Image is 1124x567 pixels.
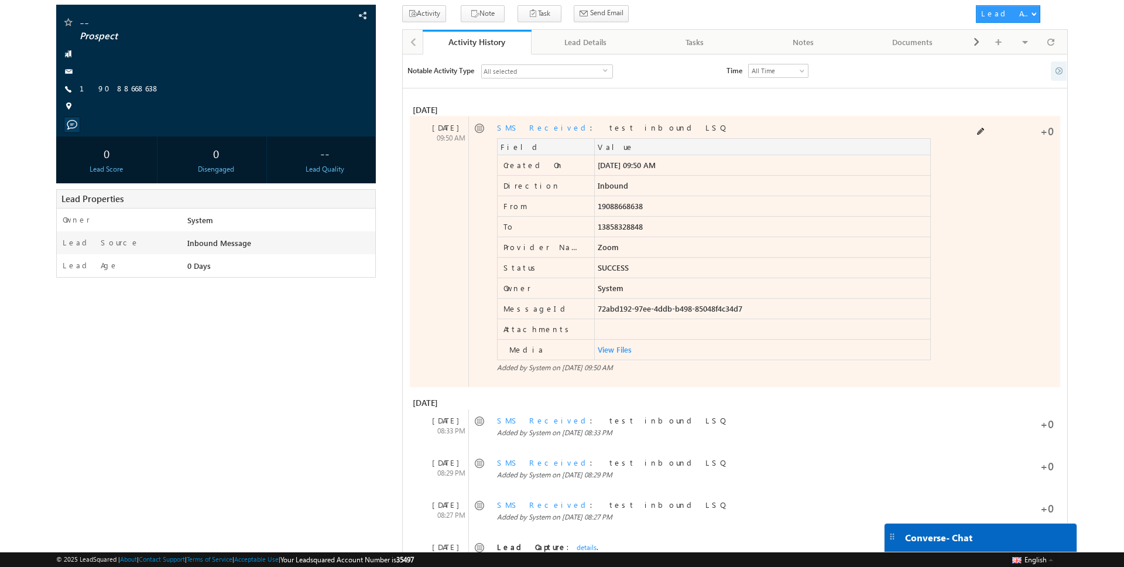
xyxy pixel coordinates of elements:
button: Send Email [574,5,629,22]
img: carter-drag [887,532,897,541]
div: 0 Days [184,260,376,276]
span: © 2025 LeadSquared | | | | | [56,554,414,565]
a: Contact Support [139,555,185,563]
a: About [120,555,137,563]
span: Lead Capture [497,542,567,552]
button: Activity [402,5,446,22]
div: [DATE] [410,396,485,410]
div: -- [278,142,373,164]
div: +0 [985,500,1054,514]
label: Owner [63,214,90,225]
td: 72abd192-97ee-4ddb-b498-85048f4c34d7 [595,298,931,319]
div: 09:50 AM [410,133,468,144]
div: 0 [169,142,263,164]
div: [DATE] [410,457,468,468]
label: Lead Age [63,260,118,271]
span: English [1024,555,1047,564]
a: SMS Received [497,415,590,425]
span: Your Leadsquared Account Number is [280,555,414,564]
div: Added by System on [DATE] 08:33 PM [497,428,931,437]
div: Inbound Message [184,237,376,254]
label: Direction [501,179,585,193]
td: Zoom [595,237,931,257]
td: SUCCESS [595,257,931,278]
div: Added by System on [DATE] 09:50 AM [497,363,931,372]
span: -- [80,16,280,28]
div: [DATE] [410,415,468,426]
label: Provider Name [501,240,585,254]
span: 35497 [396,555,414,564]
div: Lead Details [541,35,630,49]
div: Lead Score [59,164,154,175]
span: Converse - Chat [905,532,972,543]
div: Added by System on [DATE] 08:27 PM [497,513,931,521]
div: : test inbound LSQ [497,415,931,437]
div: [DATE] [410,542,468,552]
label: From [501,199,585,213]
div: Disengaged [169,164,263,175]
td: [DATE] 09:50 AM [595,155,931,175]
label: Created On [501,158,585,172]
label: Owner [501,281,585,295]
a: Documents [859,30,968,54]
td: Value [595,138,931,155]
a: details [577,543,597,552]
button: Note [461,5,505,22]
td: System [595,278,931,298]
div: [DATE] [410,103,485,117]
button: Task [518,5,561,22]
label: Attachments [501,322,585,336]
div: +0 [985,122,1054,136]
a: Terms of Service [187,555,232,563]
button: Lead Actions [976,5,1040,23]
div: 08:33 PM [410,426,468,436]
div: 0 [59,142,154,164]
a: Acceptable Use [234,555,279,563]
a: Lead Details [532,30,640,54]
span: select [603,68,612,73]
div: : test inbound LSQ [497,457,931,479]
label: Media [501,343,591,357]
span: Lead Properties [61,193,124,204]
a: All Time [748,64,808,78]
span: All selected [482,65,603,78]
td: Field [498,138,595,155]
div: Lead Quality [278,164,373,175]
div: Documents [868,35,957,49]
div: All selected [481,64,613,78]
a: SMS Received [497,457,590,467]
a: Activity History [423,30,532,54]
span: 19088668638 [80,83,160,95]
span: Notable Activity Type [407,64,474,76]
div: : . [497,542,931,558]
td: Inbound [595,175,931,196]
span: All Time [749,66,805,76]
a: SMS Received [497,122,590,132]
div: 08:27 PM [410,510,468,521]
span: Prospect [80,30,280,42]
div: System [184,214,376,231]
div: Lead Actions [981,8,1031,19]
label: MessageId [501,302,585,316]
div: : test inbound LSQ [497,122,931,372]
span: Send Email [590,8,623,18]
div: Notes [759,35,848,49]
a: Notes [749,30,858,54]
a: Tasks [640,30,749,54]
div: Activity History [431,36,523,47]
div: [DATE] [410,500,468,510]
a: View Files [598,344,632,354]
a: SMS Received [497,500,590,510]
div: Tasks [650,35,739,49]
div: : test inbound LSQ [497,500,931,521]
div: [DATE] [410,122,468,133]
td: 19088668638 [595,196,931,216]
div: Added by System on [DATE] 08:29 PM [497,470,931,479]
label: Lead Source [63,237,139,248]
label: Status [501,261,585,275]
td: 13858328848 [595,216,931,237]
label: To [501,220,585,234]
button: English [1009,552,1056,566]
div: Time [724,64,742,81]
div: 08:29 PM [410,468,468,479]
